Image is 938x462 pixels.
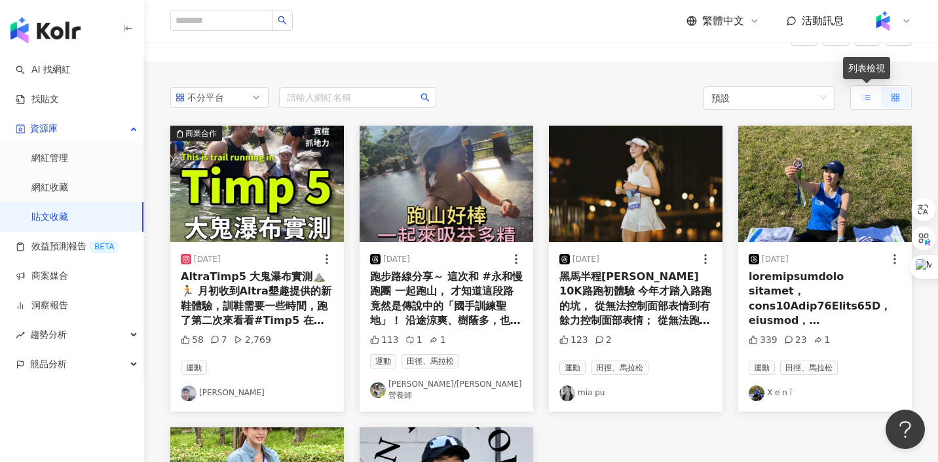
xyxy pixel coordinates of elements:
[749,334,778,347] div: 339
[31,181,68,194] a: 網紅收藏
[30,114,58,143] span: 資源庫
[429,334,446,347] div: 1
[234,334,271,347] div: 2,769
[370,382,386,398] img: KOL Avatar
[559,334,588,347] div: 123
[383,254,410,265] div: [DATE]
[559,270,712,329] div: 黑馬半程[PERSON_NAME] 10K路跑初體驗 今年才踏入路跑的坑， 從無法控制面部表情到有餘力控制面部表情； 從無法跑0.5K 到不間斷的順利完成10K； 從練跑後就會感冒到現在即使天氣...
[31,211,68,224] a: 貼文收藏
[814,334,831,347] div: 1
[181,334,204,347] div: 58
[370,334,399,347] div: 113
[595,334,612,347] div: 2
[31,152,68,165] a: 網紅管理
[16,63,71,77] a: searchAI 找網紅
[402,354,459,368] span: 田徑、馬拉松
[780,361,838,375] span: 田徑、馬拉松
[749,385,764,401] img: KOL Avatar
[762,254,789,265] div: [DATE]
[559,385,712,401] a: KOL Avatarmia pu
[871,9,895,33] img: Kolr%20app%20icon%20%281%29.png
[185,127,217,140] div: 商業合作
[16,270,68,283] a: 商案媒合
[210,334,227,347] div: 7
[181,385,333,401] a: KOL Avatar[PERSON_NAME]
[360,126,533,242] img: post-image
[170,126,344,242] img: post-image
[749,385,901,401] a: KOL AvatarX e n ï
[405,334,422,347] div: 1
[702,14,744,28] span: 繁體中文
[886,410,925,449] iframe: Help Scout Beacon - Open
[749,270,901,329] div: loremipsumdolo sitamet，cons10Adip76Elits65D，eiusmod，temporincididunt！utlaboreetdo，magnaal、enimadm...
[194,254,221,265] div: [DATE]
[16,330,25,340] span: rise
[181,270,333,329] div: AltraTimp5 大鬼瀑布實測⛰️🏃 月初收到Altra墾趣提供的新鞋體驗，訓鞋需要一些時間，跑了第二次來看看#Timp5 在水陸、[GEOGRAPHIC_DATA]，大鬼瀑裡的表現… 🌟輕...
[559,361,586,375] span: 運動
[30,320,67,349] span: 趨勢分析
[738,126,912,242] img: post-image
[170,126,344,242] button: 商業合作
[843,57,890,79] div: 列表檢視
[549,126,722,242] img: post-image
[30,349,67,379] span: 競品分析
[10,17,81,43] img: logo
[278,16,287,25] span: search
[421,93,430,102] span: search
[802,14,844,27] span: 活動訊息
[572,254,599,265] div: [DATE]
[370,270,523,329] div: 跑步路線分享～ 這次和 #永和慢跑團 一起跑山， 才知道這段路竟然是傳說中的「國手訓練聖地」！ 沿途涼爽、樹蔭多，也有坡度，跑起來很痛快喔^^ 起點：[GEOGRAPHIC_DATA]：繞一圈共...
[16,299,68,312] a: 洞察報告
[370,379,523,401] a: KOL Avatar[PERSON_NAME]/[PERSON_NAME] 營養師
[784,334,807,347] div: 23
[181,361,207,375] span: 運動
[711,86,827,110] span: 預設
[16,240,119,253] a: 效益預測報告BETA
[749,361,775,375] span: 運動
[559,385,575,401] img: KOL Avatar
[181,385,197,401] img: KOL Avatar
[187,88,230,107] div: 不分平台
[370,354,396,368] span: 運動
[16,93,59,106] a: 找貼文
[591,361,648,375] span: 田徑、馬拉松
